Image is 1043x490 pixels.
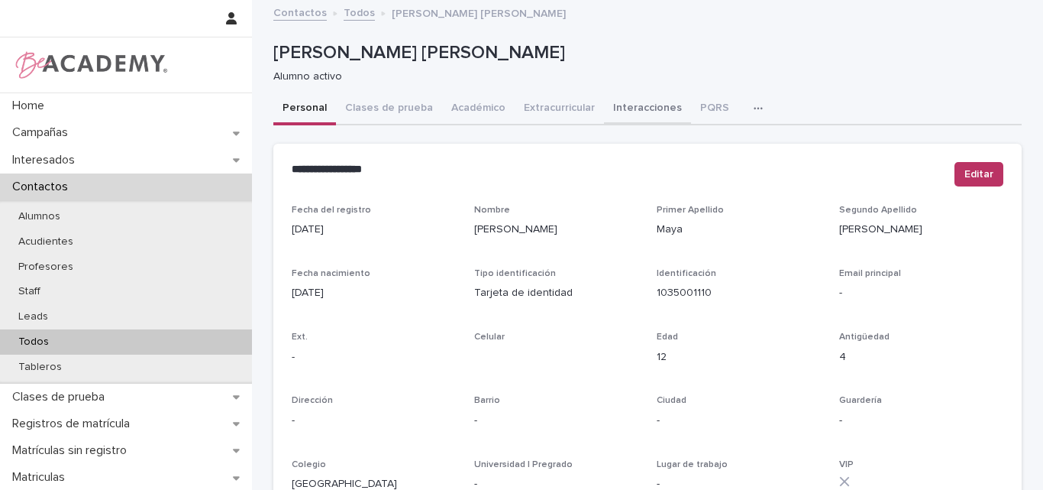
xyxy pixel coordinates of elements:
[474,222,638,238] p: [PERSON_NAME]
[839,349,1003,365] p: 4
[6,261,86,274] p: Profesores
[292,333,308,342] span: Ext.
[6,210,73,223] p: Alumnos
[474,206,510,215] span: Nombre
[6,310,60,323] p: Leads
[292,396,333,405] span: Dirección
[292,349,456,365] p: -
[6,99,57,113] p: Home
[691,93,738,125] button: PQRS
[474,333,505,342] span: Celular
[657,460,728,469] span: Lugar de trabajo
[839,333,890,342] span: Antigüedad
[515,93,604,125] button: Extracurricular
[474,460,573,469] span: Universidad | Pregrado
[273,3,327,21] a: Contactos
[954,162,1003,187] button: Editar
[344,3,375,21] a: Todos
[657,222,821,238] p: Maya
[292,269,370,278] span: Fecha nacimiento
[657,413,821,429] p: -
[273,93,336,125] button: Personal
[273,42,1016,64] p: [PERSON_NAME] [PERSON_NAME]
[839,396,882,405] span: Guardería
[6,417,142,431] p: Registros de matrícula
[657,206,724,215] span: Primer Apellido
[292,206,371,215] span: Fecha del registro
[292,460,326,469] span: Colegio
[657,396,686,405] span: Ciudad
[604,93,691,125] button: Interacciones
[6,470,77,485] p: Matriculas
[839,460,854,469] span: VIP
[964,167,993,182] span: Editar
[474,269,556,278] span: Tipo identificación
[12,50,169,80] img: WPrjXfSUmiLcdUfaYY4Q
[6,235,86,248] p: Acudientes
[6,336,61,349] p: Todos
[839,285,1003,301] p: -
[6,390,117,404] p: Clases de prueba
[657,349,821,365] p: 12
[292,222,456,238] p: [DATE]
[474,413,638,429] p: -
[657,333,678,342] span: Edad
[6,153,87,167] p: Interesados
[839,269,901,278] span: Email principal
[6,125,80,140] p: Campañas
[6,361,74,374] p: Tableros
[6,443,139,458] p: Matrículas sin registro
[273,70,1009,83] p: Alumno activo
[336,93,442,125] button: Clases de prueba
[292,285,456,301] p: [DATE]
[839,206,917,215] span: Segundo Apellido
[657,269,716,278] span: Identificación
[474,285,638,301] p: Tarjeta de identidad
[839,222,1003,238] p: [PERSON_NAME]
[657,285,821,301] p: 1035001110
[442,93,515,125] button: Académico
[392,4,566,21] p: [PERSON_NAME] [PERSON_NAME]
[292,413,456,429] p: -
[474,396,500,405] span: Barrio
[6,180,80,194] p: Contactos
[6,285,53,298] p: Staff
[839,413,1003,429] p: -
